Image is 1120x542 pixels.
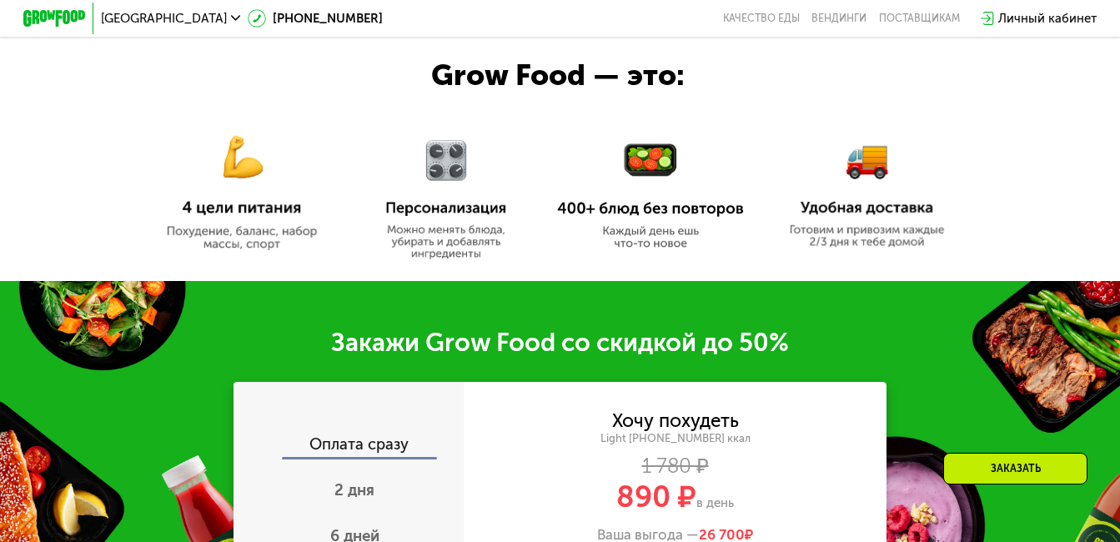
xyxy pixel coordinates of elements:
[464,458,886,475] div: 1 780 ₽
[879,13,960,25] div: поставщикам
[811,13,866,25] a: Вендинги
[101,13,227,25] span: [GEOGRAPHIC_DATA]
[464,432,886,446] div: Light [PHONE_NUMBER] ккал
[696,495,734,510] span: в день
[431,53,728,98] div: Grow Food — это:
[723,13,800,25] a: Качество еды
[334,480,374,499] span: 2 дня
[235,437,464,457] div: Оплата сразу
[248,9,383,28] a: [PHONE_NUMBER]
[616,479,696,514] span: 890 ₽
[612,413,739,430] div: Хочу похудеть
[998,9,1097,28] div: Личный кабинет
[943,453,1087,484] div: Заказать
